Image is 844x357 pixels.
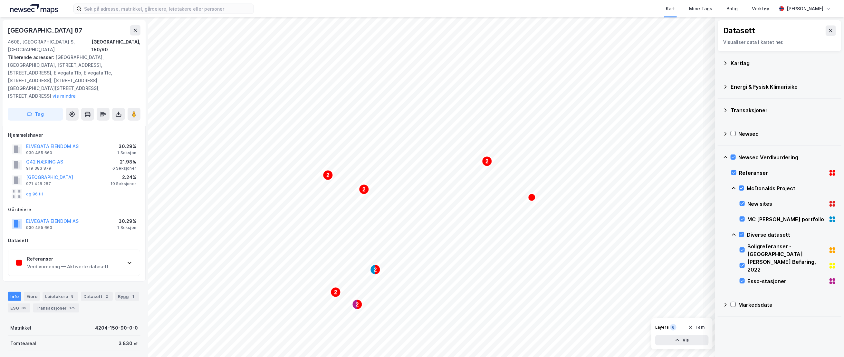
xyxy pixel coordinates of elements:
div: Kontrollprogram for chat [812,326,844,357]
div: 4608, [GEOGRAPHIC_DATA] S, [GEOGRAPHIC_DATA] [8,38,91,54]
div: Hjemmelshaver [8,131,140,139]
input: Søk på adresse, matrikkel, gårdeiere, leietakere eller personer [82,4,254,14]
div: [PERSON_NAME] Befaring, 2022 [747,258,826,273]
div: 930 455 660 [26,225,52,230]
text: 2 [327,173,330,178]
div: Map marker [331,287,341,297]
button: Tag [8,108,63,121]
div: Mine Tags [689,5,712,13]
div: ESG [8,303,30,312]
div: MC [PERSON_NAME] portfolio [747,215,826,223]
div: Boligreferanser - [GEOGRAPHIC_DATA] [747,243,826,258]
span: Tilhørende adresser: [8,55,55,60]
div: Info [8,292,21,301]
div: Transaksjoner [731,106,836,114]
div: Gårdeiere [8,206,140,213]
div: Diverse datasett [747,231,836,239]
div: 10 Seksjoner [110,181,136,186]
div: [GEOGRAPHIC_DATA], [GEOGRAPHIC_DATA], [STREET_ADDRESS], [STREET_ADDRESS], Elvegata 11b, Elvegata ... [8,54,135,100]
div: Energi & Fysisk Klimarisiko [731,83,836,91]
div: 971 428 287 [26,181,51,186]
div: Map marker [323,170,333,180]
div: Map marker [352,299,362,310]
div: 6 [670,324,676,331]
div: 1 Seksjon [117,225,136,230]
div: Verdivurdering — Aktiverte datasett [27,263,109,271]
text: 2 [486,159,489,164]
div: Visualiser data i kartet her. [723,38,836,46]
div: Datasett [723,25,755,36]
div: Map marker [482,156,492,166]
div: [GEOGRAPHIC_DATA], 150/90 [91,38,140,54]
div: New sites [747,200,826,208]
div: Transaksjoner [33,303,79,312]
div: 1 [130,293,137,300]
div: 919 383 879 [26,166,51,171]
div: Kart [666,5,675,13]
div: 21.98% [112,158,136,166]
div: Esso-stasjoner [747,277,826,285]
div: Datasett [81,292,113,301]
div: McDonalds Project [747,184,836,192]
div: Map marker [370,264,380,275]
div: Markedsdata [738,301,836,309]
div: 8 [69,293,76,300]
text: 2 [363,187,366,192]
div: Newsec [738,130,836,138]
text: 2 [374,267,377,273]
div: Referanser [739,169,826,177]
div: Bygg [115,292,139,301]
button: Tøm [684,322,709,332]
div: 1 Seksjon [117,150,136,155]
div: Eiere [24,292,40,301]
div: 3 830 ㎡ [119,340,138,347]
div: Kartlag [731,59,836,67]
div: Bolig [726,5,738,13]
div: 30.29% [117,217,136,225]
div: Datasett [8,237,140,244]
div: [PERSON_NAME] [787,5,823,13]
button: Vis [655,335,709,345]
div: Tomteareal [10,340,36,347]
div: Newsec Verdivurdering [738,154,836,161]
iframe: Chat Widget [812,326,844,357]
div: Map marker [359,184,369,194]
div: Layers [655,325,669,330]
div: 930 455 660 [26,150,52,155]
div: 6 Seksjoner [112,166,136,171]
div: Leietakere [43,292,78,301]
text: 2 [356,302,359,307]
div: 30.29% [117,143,136,150]
div: Map marker [528,193,536,201]
div: 2 [104,293,110,300]
div: Verktøy [752,5,769,13]
div: Referanser [27,255,109,263]
div: 89 [20,305,28,311]
div: Matrikkel [10,324,31,332]
div: 4204-150-90-0-0 [95,324,138,332]
img: logo.a4113a55bc3d86da70a041830d287a7e.svg [10,4,58,14]
text: 2 [334,290,337,295]
div: 175 [68,305,77,311]
div: [GEOGRAPHIC_DATA] 87 [8,25,84,35]
div: 2.24% [110,174,136,181]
